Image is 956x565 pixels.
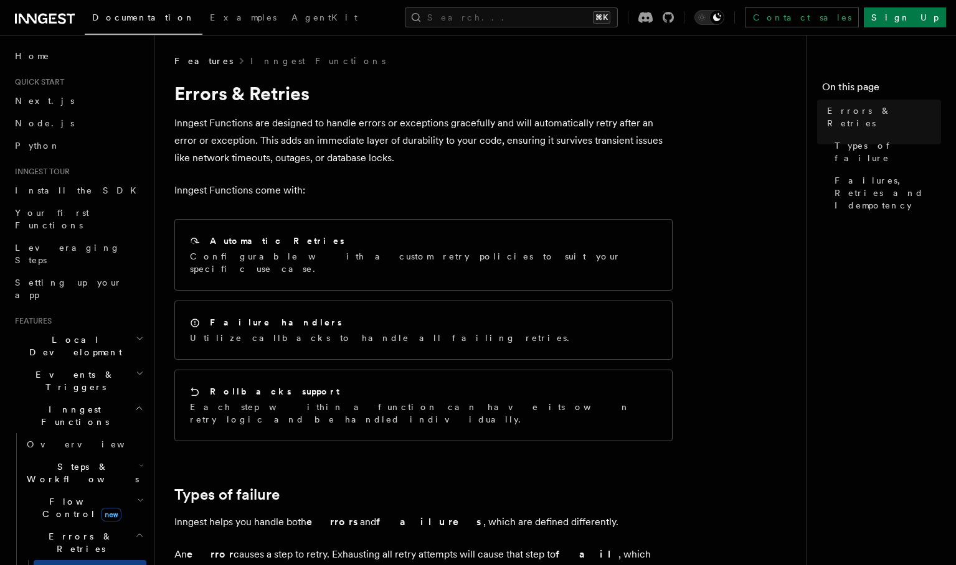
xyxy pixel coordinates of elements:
a: Your first Functions [10,202,146,236]
span: new [101,508,121,521]
a: Install the SDK [10,179,146,202]
span: Next.js [15,96,74,106]
button: Errors & Retries [22,525,146,560]
span: Features [174,55,233,67]
span: Flow Control [22,495,137,520]
p: Inngest Functions come with: [174,182,673,199]
span: Node.js [15,118,74,128]
a: Failures, Retries and Idempotency [830,169,941,217]
strong: error [187,548,234,560]
span: Home [15,50,50,62]
button: Events & Triggers [10,363,146,398]
strong: failures [376,516,483,528]
strong: errors [306,516,360,528]
span: Features [10,316,52,326]
span: Leveraging Steps [15,243,120,265]
span: Quick start [10,77,64,87]
span: Overview [27,439,155,449]
a: Home [10,45,146,67]
p: Utilize callbacks to handle all failing retries. [190,332,577,344]
button: Toggle dark mode [694,10,724,25]
span: Types of failure [835,139,941,164]
a: Sign Up [864,7,946,27]
button: Local Development [10,329,146,363]
span: Local Development [10,334,136,358]
span: Failures, Retries and Idempotency [835,174,941,212]
a: Rollbacks supportEach step within a function can have its own retry logic and be handled individu... [174,370,673,441]
a: Errors & Retries [822,100,941,134]
span: Inngest Functions [10,403,135,428]
a: Python [10,134,146,157]
a: Examples [202,4,284,34]
a: Setting up your app [10,271,146,306]
a: Automatic RetriesConfigurable with a custom retry policies to suit your specific use case. [174,219,673,291]
strong: fail [556,548,618,560]
p: Inngest helps you handle both and , which are defined differently. [174,513,673,531]
a: Overview [22,433,146,455]
button: Search...⌘K [405,7,618,27]
button: Flow Controlnew [22,490,146,525]
span: Errors & Retries [22,530,135,555]
a: Failure handlersUtilize callbacks to handle all failing retries. [174,301,673,360]
span: AgentKit [291,12,357,22]
h2: Rollbacks support [210,385,339,398]
p: Inngest Functions are designed to handle errors or exceptions gracefully and will automatically r... [174,114,673,167]
span: Errors & Retries [827,105,941,129]
h2: Failure handlers [210,316,342,329]
button: Inngest Functions [10,398,146,433]
a: Node.js [10,112,146,134]
a: AgentKit [284,4,365,34]
span: Install the SDK [15,185,144,195]
button: Steps & Workflows [22,455,146,490]
a: Types of failure [830,134,941,169]
span: Setting up your app [15,278,122,300]
h1: Errors & Retries [174,82,673,105]
a: Leveraging Steps [10,236,146,271]
a: Documentation [85,4,202,35]
h4: On this page [822,80,941,100]
span: Steps & Workflows [22,460,139,485]
span: Documentation [92,12,195,22]
kbd: ⌘K [593,11,610,24]
a: Next.js [10,90,146,112]
p: Configurable with a custom retry policies to suit your specific use case. [190,250,657,275]
h2: Automatic Retries [210,235,344,247]
p: Each step within a function can have its own retry logic and be handled individually. [190,401,657,426]
span: Events & Triggers [10,368,136,393]
span: Python [15,141,60,151]
span: Your first Functions [15,208,89,230]
a: Inngest Functions [250,55,386,67]
span: Examples [210,12,277,22]
a: Contact sales [745,7,859,27]
a: Types of failure [174,486,280,503]
span: Inngest tour [10,167,70,177]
